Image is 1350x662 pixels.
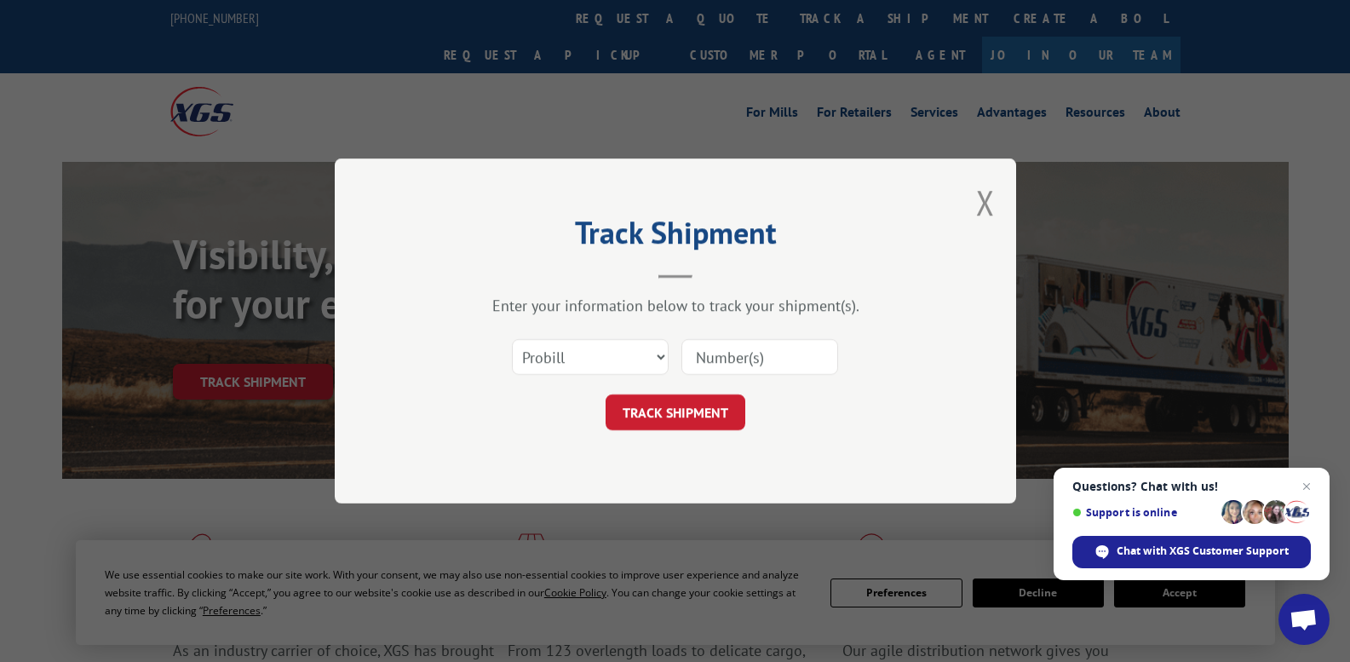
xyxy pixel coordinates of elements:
[1117,544,1289,559] span: Chat with XGS Customer Support
[1072,480,1311,493] span: Questions? Chat with us!
[1072,506,1215,519] span: Support is online
[681,339,838,375] input: Number(s)
[1072,536,1311,568] div: Chat with XGS Customer Support
[1278,594,1330,645] div: Open chat
[606,394,745,430] button: TRACK SHIPMENT
[420,221,931,253] h2: Track Shipment
[976,180,995,225] button: Close modal
[420,296,931,315] div: Enter your information below to track your shipment(s).
[1296,476,1317,497] span: Close chat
